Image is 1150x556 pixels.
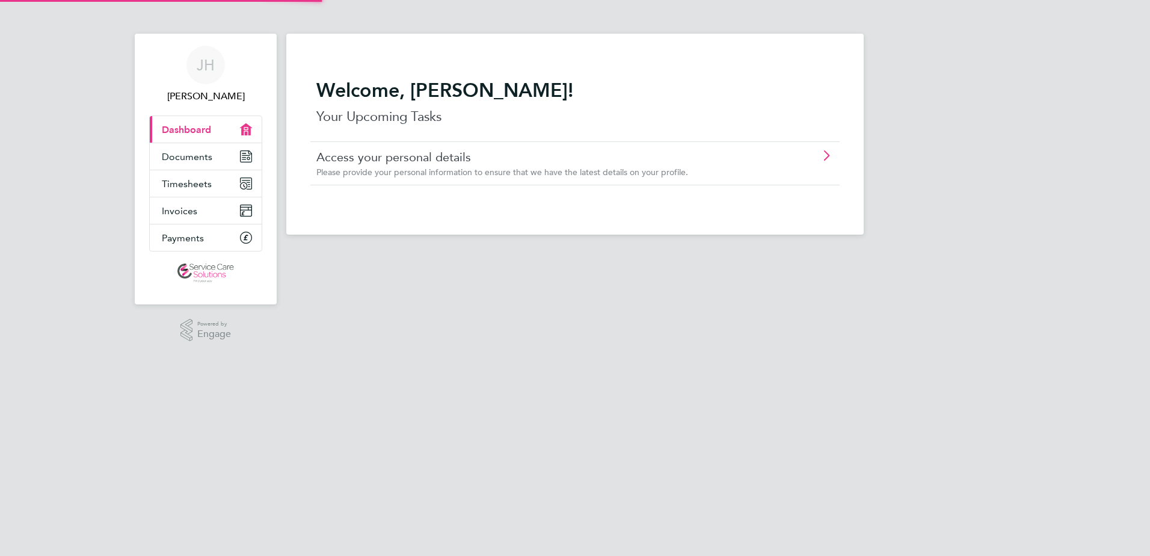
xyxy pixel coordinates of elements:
img: servicecare-logo-retina.png [177,264,234,283]
span: Please provide your personal information to ensure that we have the latest details on your profile. [316,167,688,178]
a: Dashboard [150,116,262,143]
a: Documents [150,143,262,170]
span: Powered by [197,319,231,329]
span: Payments [162,232,204,244]
a: Invoices [150,197,262,224]
a: Go to home page [149,264,262,283]
a: Access your personal details [316,149,766,165]
a: Payments [150,224,262,251]
nav: Main navigation [135,34,277,304]
span: JH [197,57,215,73]
span: Documents [162,151,212,162]
span: Engage [197,329,231,339]
a: Timesheets [150,170,262,197]
h2: Welcome, [PERSON_NAME]! [316,78,834,102]
a: Powered byEngage [180,319,232,342]
span: Invoices [162,205,197,217]
p: Your Upcoming Tasks [316,107,834,126]
span: Jane Harker [149,89,262,103]
span: Dashboard [162,124,211,135]
span: Timesheets [162,178,212,190]
a: JH[PERSON_NAME] [149,46,262,103]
